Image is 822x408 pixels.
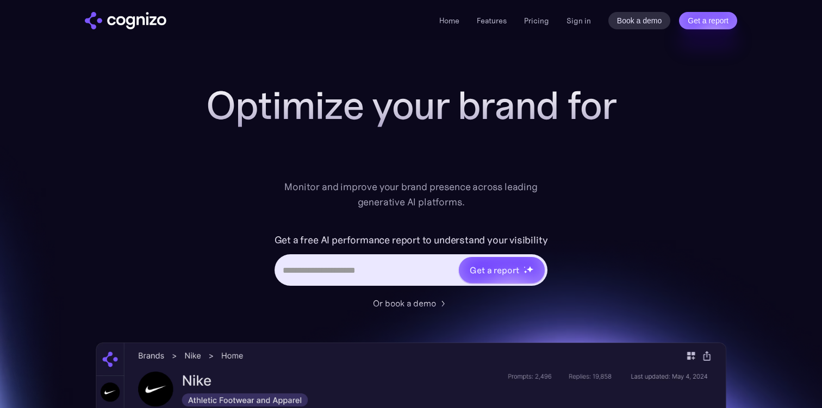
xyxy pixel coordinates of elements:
[275,231,548,291] form: Hero URL Input Form
[439,16,459,26] a: Home
[85,12,166,29] a: home
[477,16,507,26] a: Features
[524,16,549,26] a: Pricing
[458,256,546,284] a: Get a reportstarstarstar
[524,266,525,268] img: star
[275,231,548,249] label: Get a free AI performance report to understand your visibility
[524,270,527,274] img: star
[526,266,533,273] img: star
[373,297,436,310] div: Or book a demo
[608,12,671,29] a: Book a demo
[85,12,166,29] img: cognizo logo
[470,263,519,277] div: Get a report
[566,14,591,27] a: Sign in
[679,12,737,29] a: Get a report
[373,297,449,310] a: Or book a demo
[277,179,545,210] div: Monitor and improve your brand presence across leading generative AI platforms.
[194,84,628,127] h1: Optimize your brand for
